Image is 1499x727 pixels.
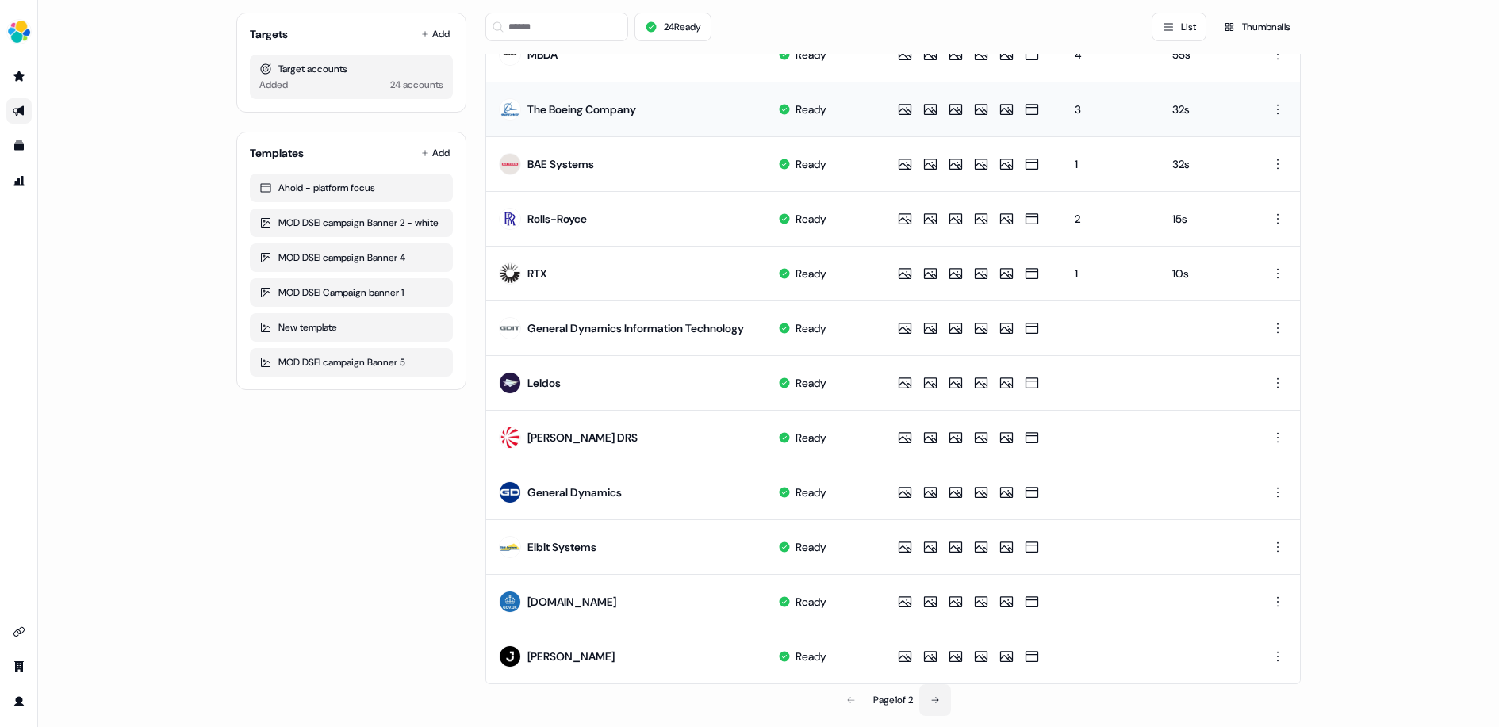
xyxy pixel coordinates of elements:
[6,168,32,193] a: Go to attribution
[259,250,443,266] div: MOD DSEI campaign Banner 4
[1152,13,1206,41] button: List
[6,654,32,679] a: Go to team
[259,77,288,93] div: Added
[1075,266,1147,281] div: 1
[796,484,826,500] div: Ready
[1172,101,1241,117] div: 32s
[6,63,32,89] a: Go to prospects
[6,619,32,645] a: Go to integrations
[527,101,636,117] div: The Boeing Company
[259,180,443,196] div: Ahold - platform focus
[1172,156,1241,172] div: 32s
[796,594,826,610] div: Ready
[796,539,826,555] div: Ready
[1075,156,1147,172] div: 1
[527,266,547,281] div: RTX
[259,215,443,231] div: MOD DSEI campaign Banner 2 - white
[418,23,453,45] button: Add
[6,689,32,714] a: Go to profile
[527,484,622,500] div: General Dynamics
[1075,47,1147,63] div: 4
[250,145,304,161] div: Templates
[6,98,32,124] a: Go to outbound experience
[390,77,443,93] div: 24 accounts
[527,539,596,555] div: Elbit Systems
[796,649,826,664] div: Ready
[6,133,32,159] a: Go to templates
[527,649,615,664] div: [PERSON_NAME]
[259,319,443,335] div: New template
[527,211,587,227] div: Rolls-Royce
[250,26,288,42] div: Targets
[1172,47,1241,63] div: 55s
[527,320,744,336] div: General Dynamics Information Technology
[796,375,826,391] div: Ready
[796,266,826,281] div: Ready
[259,61,443,77] div: Target accounts
[259,354,443,370] div: MOD DSEI campaign Banner 5
[634,13,711,41] button: 24Ready
[527,430,638,446] div: [PERSON_NAME] DRS
[796,430,826,446] div: Ready
[1075,211,1147,227] div: 2
[527,375,561,391] div: Leidos
[527,47,558,63] div: MBDA
[1213,13,1301,41] button: Thumbnails
[796,156,826,172] div: Ready
[796,101,826,117] div: Ready
[1172,211,1241,227] div: 15s
[527,594,616,610] div: [DOMAIN_NAME]
[873,692,913,708] div: Page 1 of 2
[1075,101,1147,117] div: 3
[796,211,826,227] div: Ready
[527,156,594,172] div: BAE Systems
[259,285,443,300] div: MOD DSEI Campaign banner 1
[1172,266,1241,281] div: 10s
[796,320,826,336] div: Ready
[796,47,826,63] div: Ready
[418,142,453,164] button: Add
